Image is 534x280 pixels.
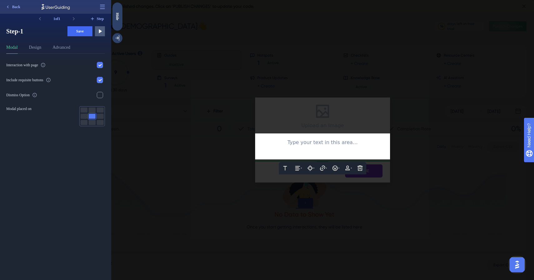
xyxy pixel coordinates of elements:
span: Step-1 [6,27,62,36]
span: Modal placed on [6,106,32,111]
button: Save [67,26,92,36]
button: Design [29,44,42,54]
div: Type your text in this area… [149,138,274,147]
div: 1 of 1 [45,14,69,24]
iframe: UserGuiding AI Assistant Launcher [508,255,527,274]
button: Step [89,14,105,24]
span: Need Help? [15,2,39,9]
div: Include requisite buttons [6,77,43,82]
button: Modal [6,44,18,54]
span: Step [97,16,104,21]
button: Back [2,2,23,12]
span: Back [12,4,20,9]
div: Dismiss Option [6,92,30,97]
button: Advanced [52,44,70,54]
span: Save [76,29,84,34]
div: Interaction with page [6,62,38,67]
